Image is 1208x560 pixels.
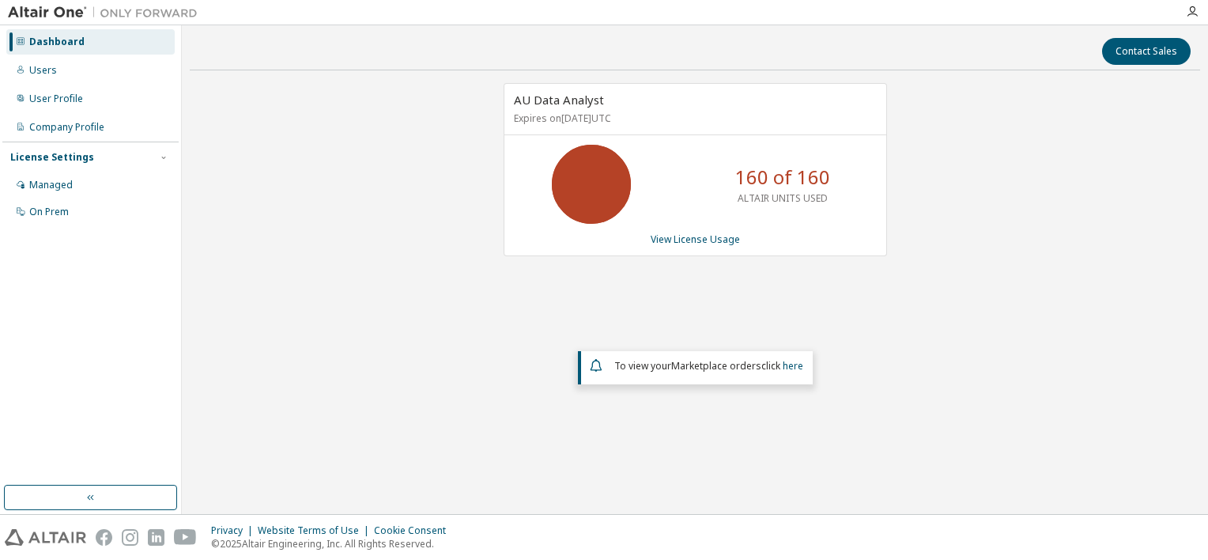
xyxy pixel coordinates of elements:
p: Expires on [DATE] UTC [514,112,873,125]
button: Contact Sales [1102,38,1191,65]
img: Altair One [8,5,206,21]
img: youtube.svg [174,529,197,546]
div: On Prem [29,206,69,218]
div: Managed [29,179,73,191]
span: AU Data Analyst [514,92,604,108]
div: Dashboard [29,36,85,48]
div: User Profile [29,93,83,105]
div: Privacy [211,524,258,537]
div: Website Terms of Use [258,524,374,537]
div: License Settings [10,151,94,164]
p: ALTAIR UNITS USED [738,191,828,205]
a: View License Usage [651,233,740,246]
em: Marketplace orders [671,359,761,373]
div: Company Profile [29,121,104,134]
p: 160 of 160 [735,164,830,191]
img: instagram.svg [122,529,138,546]
img: facebook.svg [96,529,112,546]
a: here [783,359,803,373]
div: Users [29,64,57,77]
img: linkedin.svg [148,529,164,546]
img: altair_logo.svg [5,529,86,546]
div: Cookie Consent [374,524,455,537]
span: To view your click [614,359,803,373]
p: © 2025 Altair Engineering, Inc. All Rights Reserved. [211,537,455,551]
